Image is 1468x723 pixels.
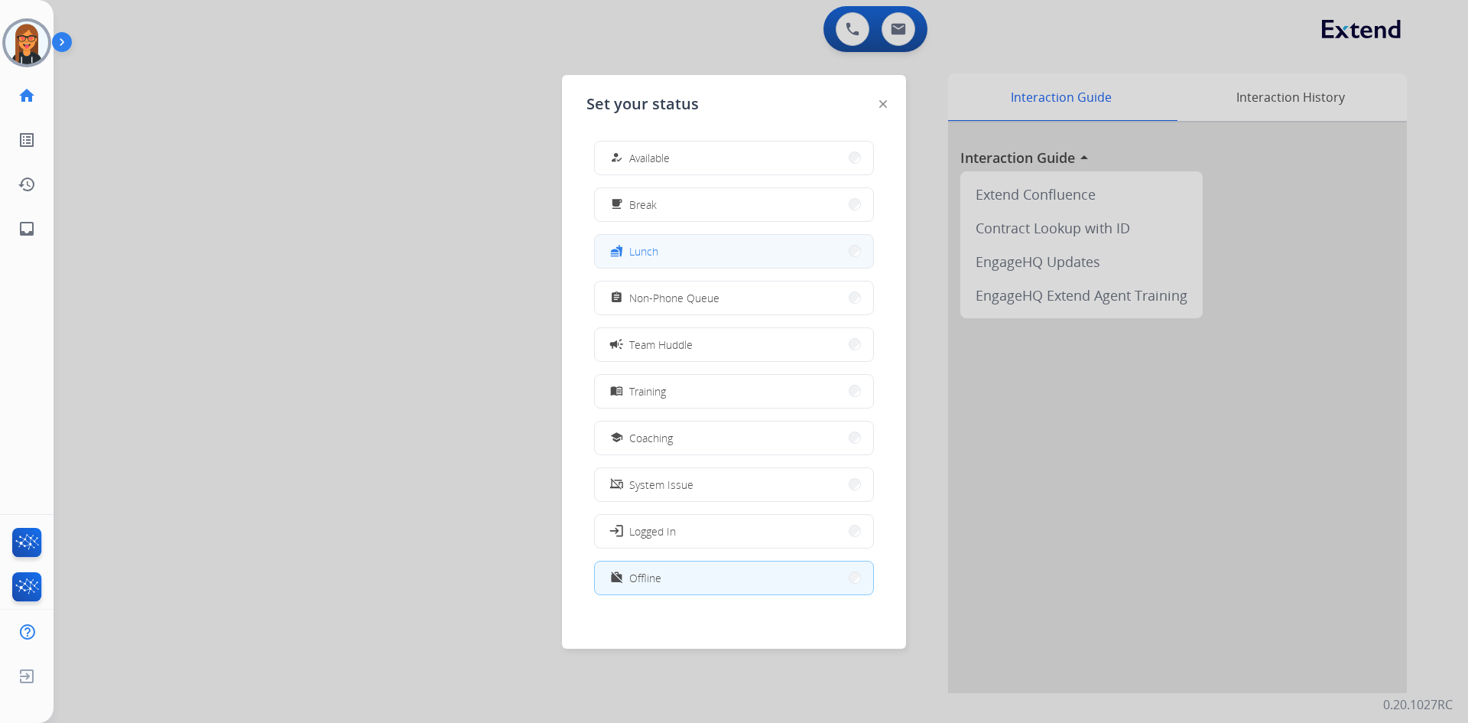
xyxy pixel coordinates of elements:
span: System Issue [629,477,693,493]
span: Available [629,150,670,166]
span: Set your status [586,93,699,115]
mat-icon: phonelink_off [610,478,623,491]
mat-icon: inbox [18,220,36,238]
mat-icon: school [610,432,623,445]
span: Lunch [629,243,658,259]
span: Team Huddle [629,337,693,353]
span: Break [629,197,657,213]
mat-icon: how_to_reg [610,151,623,164]
button: Coaching [595,422,873,454]
button: Training [595,375,873,408]
mat-icon: fastfood [610,245,623,258]
img: close-button [879,100,887,108]
span: Training [629,383,666,399]
mat-icon: home [18,86,36,105]
img: avatar [5,21,48,64]
button: Break [595,188,873,221]
span: Logged In [629,523,676,539]
button: Logged In [595,515,873,548]
mat-icon: free_breakfast [610,198,623,211]
button: Available [595,142,873,174]
mat-icon: assignment [610,291,623,305]
span: Offline [629,570,661,586]
mat-icon: login [609,523,624,539]
button: Team Huddle [595,328,873,361]
button: System Issue [595,468,873,501]
mat-icon: campaign [609,337,624,352]
button: Non-Phone Queue [595,282,873,314]
span: Coaching [629,430,673,446]
mat-icon: work_off [610,572,623,585]
mat-icon: menu_book [610,385,623,398]
span: Non-Phone Queue [629,290,719,306]
p: 0.20.1027RC [1383,695,1453,714]
mat-icon: history [18,175,36,194]
mat-icon: list_alt [18,131,36,149]
button: Lunch [595,235,873,268]
button: Offline [595,562,873,594]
